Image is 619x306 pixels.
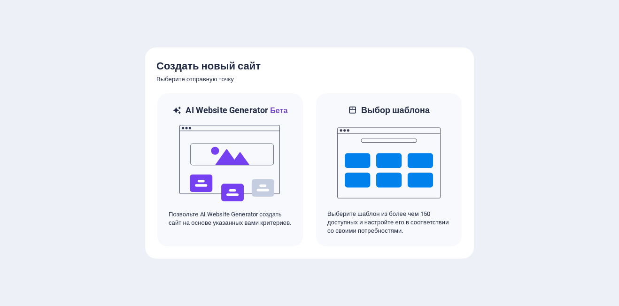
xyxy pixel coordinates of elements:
p: Выберите шаблон из более чем 150 доступных и настройте его в соответствии со своими потребностями. [327,210,450,235]
div: Выбор шаблонаВыберите шаблон из более чем 150 доступных и настройте его в соответствии со своими ... [315,92,463,247]
h6: AI Website Generator [186,105,287,116]
h6: Выберите отправную точку [156,74,463,85]
h5: Создать новый сайт [156,59,463,74]
p: Позвольте AI Website Generator создать сайт на основе указанных вами критериев. [169,210,292,227]
span: Бета [268,106,287,115]
h6: Выбор шаблона [361,105,430,116]
img: ai [178,116,282,210]
div: AI Website GeneratorБетаaiПозвольте AI Website Generator создать сайт на основе указанных вами кр... [156,92,304,247]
